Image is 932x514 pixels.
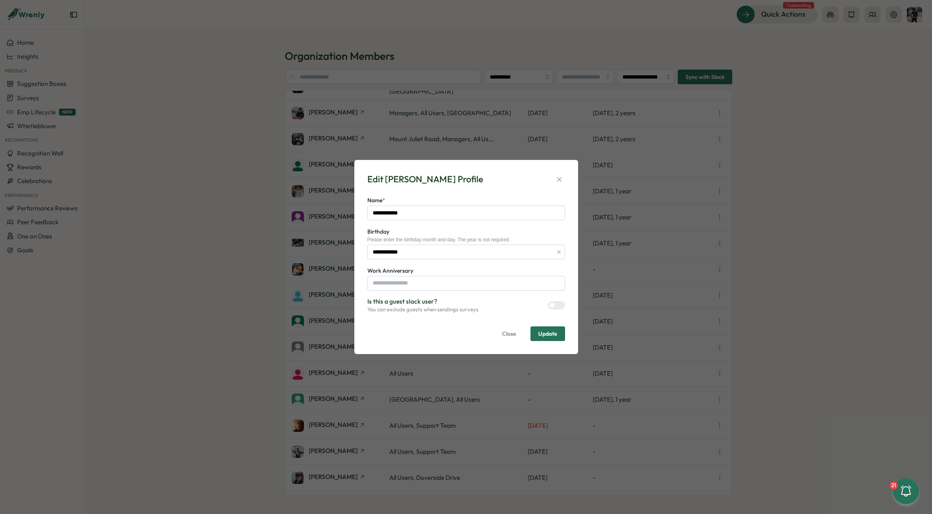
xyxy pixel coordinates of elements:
[893,478,919,504] button: 21
[538,331,557,337] span: Update
[367,297,478,306] span: Is this a guest slack user?
[367,173,483,186] div: Edit [PERSON_NAME] Profile
[367,306,478,313] span: You can exclude guests when sendings surveys
[502,327,516,341] span: Close
[494,326,524,341] button: Close
[367,267,413,276] label: Work Anniversary
[367,196,385,205] label: Name
[530,326,565,341] button: Update
[890,481,898,490] div: 21
[367,227,389,236] label: Birthday
[367,237,565,243] div: Please enter the birthday month and day. The year is not required.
